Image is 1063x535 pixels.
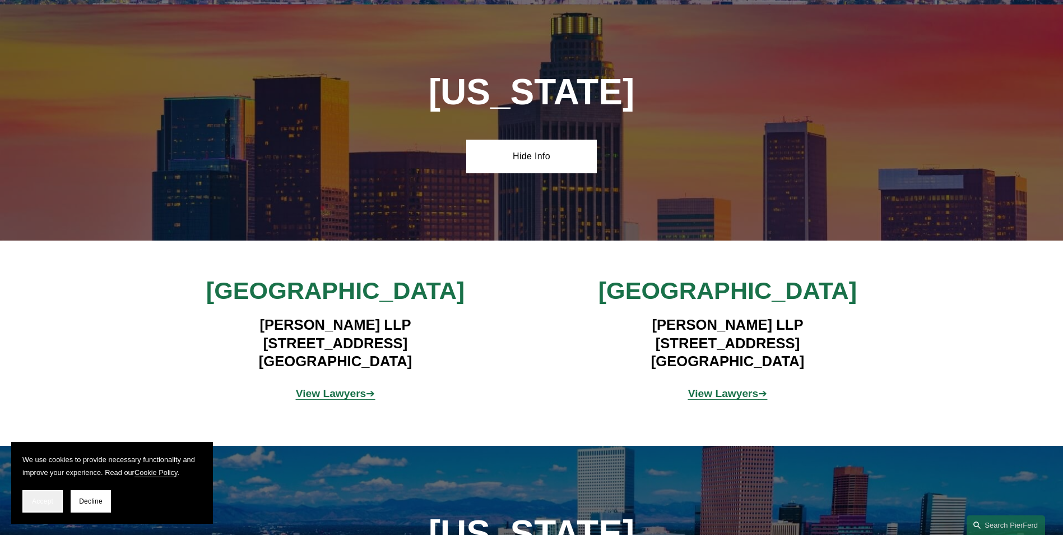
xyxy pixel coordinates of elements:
[466,140,597,173] a: Hide Info
[296,388,375,399] a: View Lawyers➔
[22,453,202,479] p: We use cookies to provide necessary functionality and improve your experience. Read our .
[296,388,366,399] strong: View Lawyers
[79,497,103,505] span: Decline
[688,388,768,399] a: View Lawyers➔
[134,468,178,477] a: Cookie Policy
[296,388,375,399] span: ➔
[11,442,213,524] section: Cookie banner
[688,388,768,399] span: ➔
[71,490,111,513] button: Decline
[32,497,53,505] span: Accept
[598,277,857,304] span: [GEOGRAPHIC_DATA]
[206,277,465,304] span: [GEOGRAPHIC_DATA]
[967,515,1045,535] a: Search this site
[688,388,759,399] strong: View Lawyers
[22,490,63,513] button: Accept
[368,72,695,113] h1: [US_STATE]
[564,316,891,370] h4: [PERSON_NAME] LLP [STREET_ADDRESS] [GEOGRAPHIC_DATA]
[172,316,499,370] h4: [PERSON_NAME] LLP [STREET_ADDRESS] [GEOGRAPHIC_DATA]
